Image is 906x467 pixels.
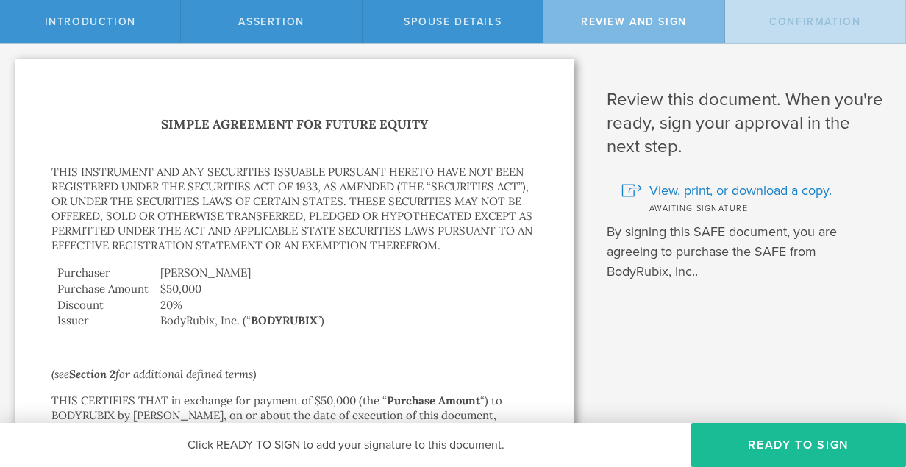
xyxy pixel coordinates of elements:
[51,281,154,297] td: Purchase Amount
[51,313,154,329] td: Issuer
[251,313,317,327] strong: BODYRUBIX
[51,165,538,253] p: THIS INSTRUMENT AND ANY SECURITIES ISSUABLE PURSUANT HERETO HAVE NOT BEEN REGISTERED UNDER THE SE...
[649,181,832,200] span: View, print, or download a copy.
[607,222,884,282] p: By signing this SAFE document, you are agreeing to purchase the SAFE from BodyRubix, Inc..
[832,352,906,423] iframe: Chat Widget
[154,297,538,313] td: 20%
[51,297,154,313] td: Discount
[51,114,538,135] h1: Simple Agreement for Future Equity
[621,200,884,215] div: Awaiting signature
[51,393,538,452] p: THIS CERTIFIES THAT in exchange for payment of $50,000 (the “ “) to BODYRUBIX by [PERSON_NAME], o...
[154,313,538,329] td: BodyRubix, Inc. (“ ”)
[691,423,906,467] button: Ready to Sign
[607,88,884,159] h1: Review this document. When you're ready, sign your approval in the next step.
[769,15,860,28] span: Confirmation
[51,367,256,381] em: (see for additional defined terms)
[387,393,480,407] strong: Purchase Amount
[154,265,538,281] td: [PERSON_NAME]
[581,15,687,28] span: Review and Sign
[404,15,502,28] span: Spouse Details
[238,15,304,28] span: assertion
[45,15,136,28] span: Introduction
[51,265,154,281] td: Purchaser
[154,281,538,297] td: $50,000
[69,367,115,381] strong: Section 2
